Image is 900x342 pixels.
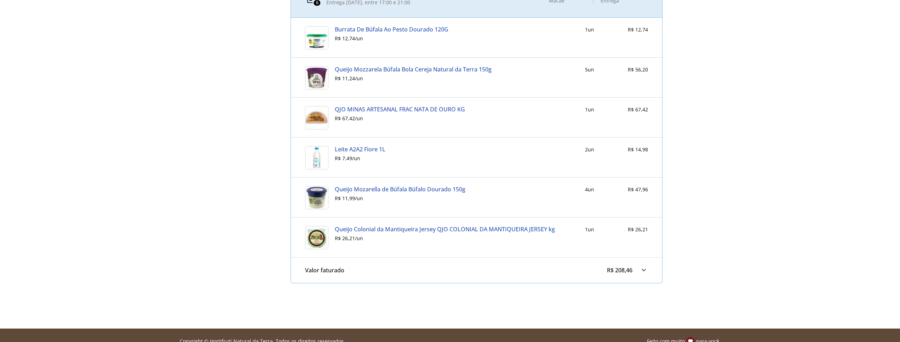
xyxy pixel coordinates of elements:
[628,146,648,153] span: R$ 14,98
[607,266,632,274] span: R$ 208,46
[335,196,465,201] div: R$ 11,99 / un
[335,36,448,41] div: R$ 12,74 / un
[628,106,648,113] span: R$ 67,42
[628,26,648,33] span: R$ 12,74
[305,66,328,89] img: Queijo Mozzarela Búfala Bola Cereja Natural da Terra 150g
[585,26,594,33] div: 1 un
[335,106,465,112] a: QJO MINAS ARTESANAL FRAC NATA DE OURO KG
[628,226,648,233] span: R$ 26,21
[335,116,465,121] div: R$ 67,42 / un
[305,106,328,129] img: QJO MINAS ARTESANAL FRAC NATA DE OURO KG
[335,76,492,81] div: R$ 11,24 / un
[628,66,648,73] span: R$ 56,20
[335,226,555,232] a: Queijo Colonial da Mantiqueira Jersey QJO COLONIAL DA MANTIQUEIRA JERSEY kg
[305,226,328,249] img: Queijo Colonial da Mantiqueira Jersey QJO COLONIAL DA MANTIQUEIRA JERSEY kg
[585,66,594,73] div: 5 un
[305,146,328,169] img: Leite A2A2 Fiore 1L
[335,186,465,192] a: Queijo Mozarella de Búfala Búfalo Dourado 150g
[585,146,594,153] div: 2 un
[628,186,648,193] span: R$ 47,96
[585,186,594,193] div: 4 un
[335,26,448,33] a: Burrata De Búfala Ao Pesto Dourado 120G
[335,236,555,241] div: R$ 26,21 / un
[585,106,594,113] div: 1 un
[305,267,344,273] div: Valor faturado
[316,1,319,6] span: 6
[585,226,594,233] div: 1 un
[305,26,328,50] img: Burrata De Búfala Ao Pesto Dourado 120G
[335,156,385,161] div: R$ 7,49 / un
[335,66,492,73] a: Queijo Mozzarela Búfala Bola Cereja Natural da Terra 150g
[335,146,385,152] a: Leite A2A2 Fiore 1L
[305,266,648,274] summary: Valor faturadoR$ 208,46
[305,186,328,209] img: Queijo Mozarella de Búfala Búfalo Dourado 150g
